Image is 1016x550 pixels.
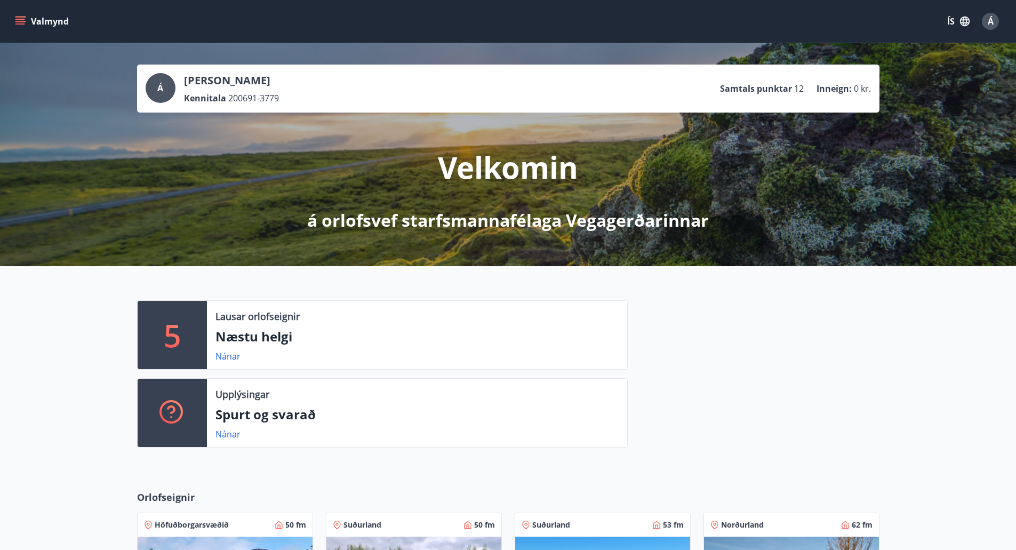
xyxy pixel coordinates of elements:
[663,520,684,530] span: 53 fm
[155,520,229,530] span: Höfuðborgarsvæðið
[852,520,873,530] span: 62 fm
[215,350,241,362] a: Nánar
[137,490,195,504] span: Orlofseignir
[228,92,279,104] span: 200691-3779
[474,520,495,530] span: 50 fm
[164,315,181,355] p: 5
[184,92,226,104] p: Kennitala
[988,15,994,27] span: Á
[215,387,269,401] p: Upplýsingar
[721,520,764,530] span: Norðurland
[817,83,852,94] p: Inneign :
[184,73,279,88] p: [PERSON_NAME]
[215,428,241,440] a: Nánar
[215,309,300,323] p: Lausar orlofseignir
[941,12,975,31] button: ÍS
[285,520,306,530] span: 50 fm
[215,328,619,346] p: Næstu helgi
[532,520,570,530] span: Suðurland
[215,405,619,424] p: Spurt og svarað
[854,83,871,94] span: 0 kr.
[978,9,1003,34] button: Á
[343,520,381,530] span: Suðurland
[307,209,709,232] p: á orlofsvef starfsmannafélaga Vegagerðarinnar
[720,83,792,94] p: Samtals punktar
[438,147,578,187] p: Velkomin
[157,82,163,94] span: Á
[13,12,73,31] button: menu
[794,83,804,94] span: 12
